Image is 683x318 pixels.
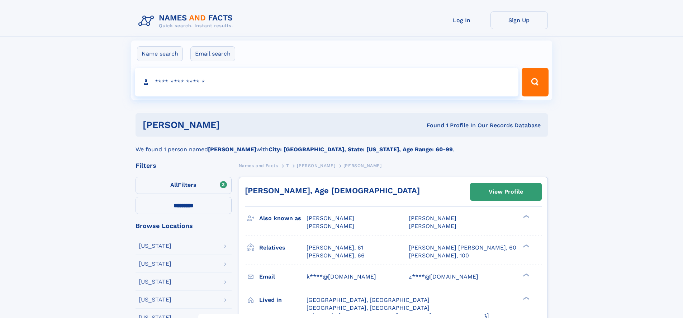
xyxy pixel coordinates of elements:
[208,146,256,153] b: [PERSON_NAME]
[259,271,307,283] h3: Email
[137,46,183,61] label: Name search
[143,120,323,129] h1: [PERSON_NAME]
[259,242,307,254] h3: Relatives
[307,296,430,303] span: [GEOGRAPHIC_DATA], [GEOGRAPHIC_DATA]
[245,186,420,195] a: [PERSON_NAME], Age [DEMOGRAPHIC_DATA]
[259,212,307,224] h3: Also known as
[522,68,548,96] button: Search Button
[433,11,490,29] a: Log In
[135,68,519,96] input: search input
[136,177,232,194] label: Filters
[409,223,456,229] span: [PERSON_NAME]
[409,244,516,252] a: [PERSON_NAME] [PERSON_NAME], 60
[409,252,469,260] a: [PERSON_NAME], 100
[139,243,171,249] div: [US_STATE]
[323,122,541,129] div: Found 1 Profile In Our Records Database
[259,294,307,306] h3: Lived in
[307,223,354,229] span: [PERSON_NAME]
[139,297,171,303] div: [US_STATE]
[489,184,523,200] div: View Profile
[136,162,232,169] div: Filters
[170,181,178,188] span: All
[521,272,530,277] div: ❯
[307,304,430,311] span: [GEOGRAPHIC_DATA], [GEOGRAPHIC_DATA]
[307,244,363,252] a: [PERSON_NAME], 61
[521,296,530,300] div: ❯
[286,163,289,168] span: T
[343,163,382,168] span: [PERSON_NAME]
[136,137,548,154] div: We found 1 person named with .
[521,243,530,248] div: ❯
[136,11,239,31] img: Logo Names and Facts
[297,161,335,170] a: [PERSON_NAME]
[190,46,235,61] label: Email search
[307,252,365,260] a: [PERSON_NAME], 66
[307,215,354,222] span: [PERSON_NAME]
[139,279,171,285] div: [US_STATE]
[297,163,335,168] span: [PERSON_NAME]
[269,146,453,153] b: City: [GEOGRAPHIC_DATA], State: [US_STATE], Age Range: 60-99
[239,161,278,170] a: Names and Facts
[470,183,541,200] a: View Profile
[521,214,530,219] div: ❯
[286,161,289,170] a: T
[490,11,548,29] a: Sign Up
[136,223,232,229] div: Browse Locations
[139,261,171,267] div: [US_STATE]
[409,215,456,222] span: [PERSON_NAME]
